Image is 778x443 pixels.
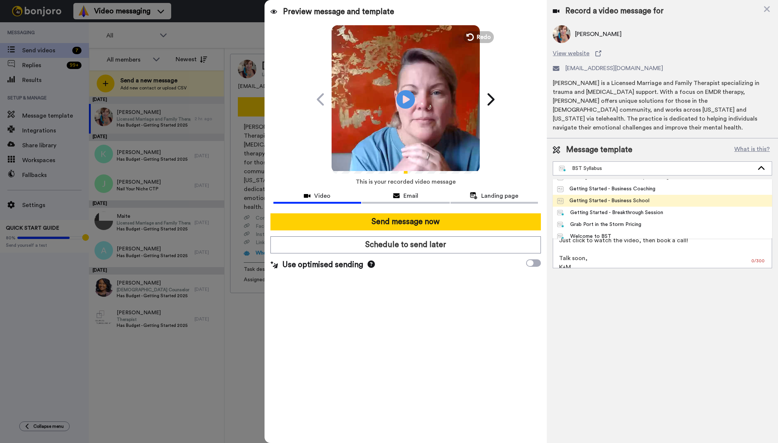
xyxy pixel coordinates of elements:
div: Getting Started - Business Coaching [557,185,655,193]
button: What is this? [732,144,772,155]
div: Getting Started - Business School [557,197,649,204]
div: BST Syllabus [559,165,754,172]
span: Email [403,191,418,200]
span: This is your recorded video message [356,174,456,190]
img: nextgen-template.svg [557,234,564,240]
div: Getting Started - Breakthrough Session [557,209,663,216]
img: Message-temps.svg [557,186,563,192]
span: Landing page [481,191,518,200]
span: Video [314,191,330,200]
span: Message template [566,144,632,155]
button: Send message now [270,213,541,230]
span: Use optimised sending [282,259,363,270]
button: Schedule to send later [270,236,541,253]
a: View website [553,49,772,58]
div: [PERSON_NAME] is a Licensed Marriage and Family Therapist specializing in trauma and [MEDICAL_DAT... [553,79,772,132]
img: nextgen-template.svg [559,166,566,172]
div: Grab Port in the Storm Pricing [557,221,641,228]
img: Message-temps.svg [557,198,563,204]
img: nextgen-template.svg [557,222,564,228]
span: [EMAIL_ADDRESS][DOMAIN_NAME] [565,64,663,73]
div: Welcome to BST [557,233,611,240]
img: nextgen-template.svg [557,210,564,216]
span: View website [553,49,589,58]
